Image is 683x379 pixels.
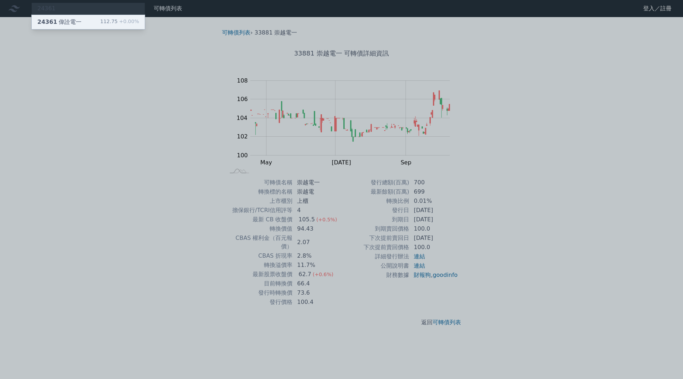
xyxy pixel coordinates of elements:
div: 偉詮電一 [37,18,81,26]
span: +0.00% [118,19,139,24]
iframe: Chat Widget [647,345,683,379]
div: 聊天小工具 [647,345,683,379]
a: 24361偉詮電一 112.75+0.00% [32,15,145,29]
div: 112.75 [100,18,139,26]
span: 24361 [37,19,57,25]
